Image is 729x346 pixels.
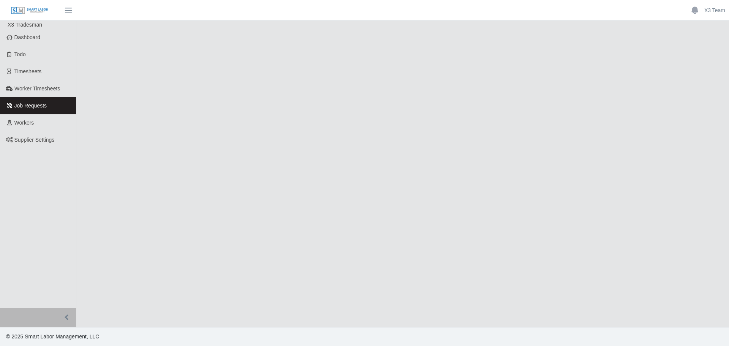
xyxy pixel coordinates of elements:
[11,6,49,15] img: SLM Logo
[14,85,60,92] span: Worker Timesheets
[14,34,41,40] span: Dashboard
[14,103,47,109] span: Job Requests
[14,120,34,126] span: Workers
[6,333,99,340] span: © 2025 Smart Labor Management, LLC
[14,68,42,74] span: Timesheets
[8,22,42,28] span: X3 Tradesman
[704,6,725,14] a: X3 Team
[14,137,55,143] span: Supplier Settings
[14,51,26,57] span: Todo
